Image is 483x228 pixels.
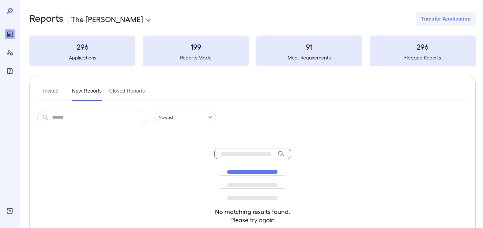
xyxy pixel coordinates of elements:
button: Closed Reports [109,86,145,101]
h4: Please try again [214,216,291,224]
h5: Flagged Reports [370,54,476,61]
h5: Meet Requirements [256,54,362,61]
summary: 296Applications199Reports Made91Meet Requirements296Flagged Reports [29,36,476,66]
div: Reports [5,29,15,39]
h4: No matching results found. [214,207,291,216]
h5: Reports Made [143,54,249,61]
h3: 91 [256,42,362,51]
p: The [PERSON_NAME] [71,14,143,24]
button: Invited [37,86,65,101]
div: Log Out [5,206,15,216]
h3: 296 [370,42,476,51]
div: Manage Users [5,48,15,58]
button: Transfer Application [416,12,476,26]
div: FAQ [5,66,15,76]
div: Newest [155,111,216,124]
h3: 199 [143,42,249,51]
h5: Applications [29,54,135,61]
button: New Reports [72,86,102,101]
h2: Reports [29,12,63,26]
h3: 296 [29,42,135,51]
